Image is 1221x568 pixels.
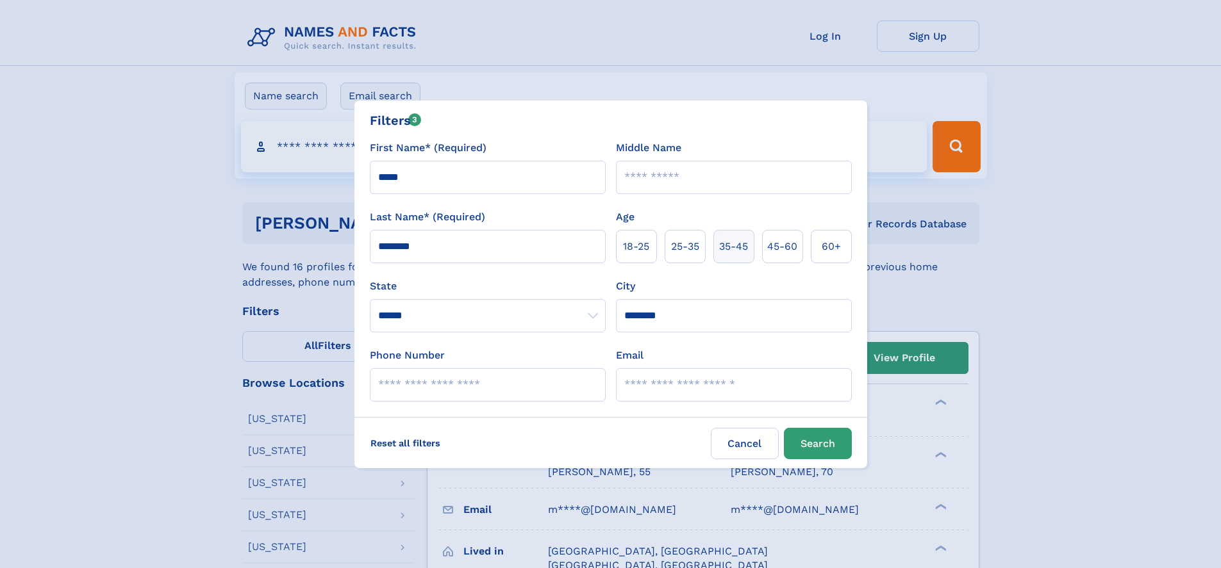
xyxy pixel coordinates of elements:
span: 60+ [822,239,841,254]
button: Search [784,428,852,459]
label: Email [616,348,644,363]
label: First Name* (Required) [370,140,486,156]
div: Filters [370,111,422,130]
span: 45‑60 [767,239,797,254]
label: Middle Name [616,140,681,156]
span: 18‑25 [623,239,649,254]
span: 25‑35 [671,239,699,254]
label: Age [616,209,635,225]
label: Phone Number [370,348,445,363]
label: Reset all filters [362,428,449,458]
label: City [616,279,635,294]
label: Cancel [711,428,779,459]
label: State [370,279,606,294]
span: 35‑45 [719,239,748,254]
label: Last Name* (Required) [370,209,485,225]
